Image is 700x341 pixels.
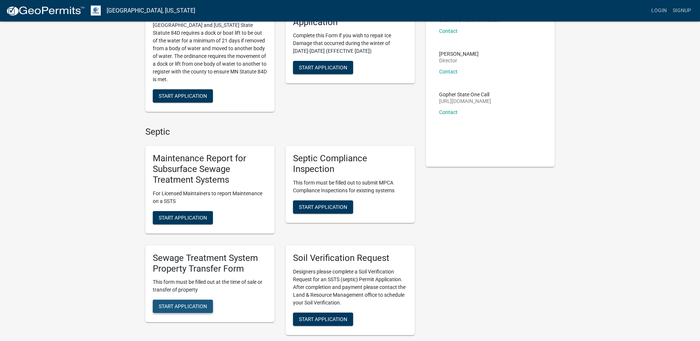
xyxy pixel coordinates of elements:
[153,300,213,313] button: Start Application
[293,268,407,307] p: Designers please complete a Soil Verification Request for an SSTS (septic) Permit Application. Af...
[439,69,458,75] a: Contact
[648,4,670,18] a: Login
[299,316,347,322] span: Start Application
[293,32,407,55] p: Complete this Form if you wish to repair Ice Damage that occurred during the winter of [DATE]-[DA...
[293,61,353,74] button: Start Application
[439,92,491,97] p: Gopher State One Call
[107,4,195,17] a: [GEOGRAPHIC_DATA], [US_STATE]
[91,6,101,15] img: Otter Tail County, Minnesota
[145,127,415,137] h4: Septic
[299,65,347,70] span: Start Application
[159,93,207,99] span: Start Application
[293,153,407,175] h5: Septic Compliance Inspection
[439,58,479,63] p: Director
[153,153,267,185] h5: Maintenance Report for Subsurface Sewage Treatment Systems
[439,28,458,34] a: Contact
[153,211,213,224] button: Start Application
[293,253,407,263] h5: Soil Verification Request
[293,313,353,326] button: Start Application
[159,214,207,220] span: Start Application
[293,200,353,214] button: Start Application
[153,21,267,83] p: [GEOGRAPHIC_DATA] and [US_STATE] State Statute 84D requires a dock or boat lift to be out of the ...
[153,89,213,103] button: Start Application
[153,278,267,294] p: This form must be filled out at the time of sale or transfer of property
[439,51,479,56] p: [PERSON_NAME]
[153,190,267,205] p: For Licensed Maintainers to report Maintenance on a SSTS
[670,4,694,18] a: Signup
[439,109,458,115] a: Contact
[299,204,347,210] span: Start Application
[159,303,207,309] span: Start Application
[439,99,491,104] p: [URL][DOMAIN_NAME]
[293,179,407,194] p: This form must be filled out to submit MPCA Compliance Inspections for existing systems
[153,253,267,274] h5: Sewage Treatment System Property Transfer Form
